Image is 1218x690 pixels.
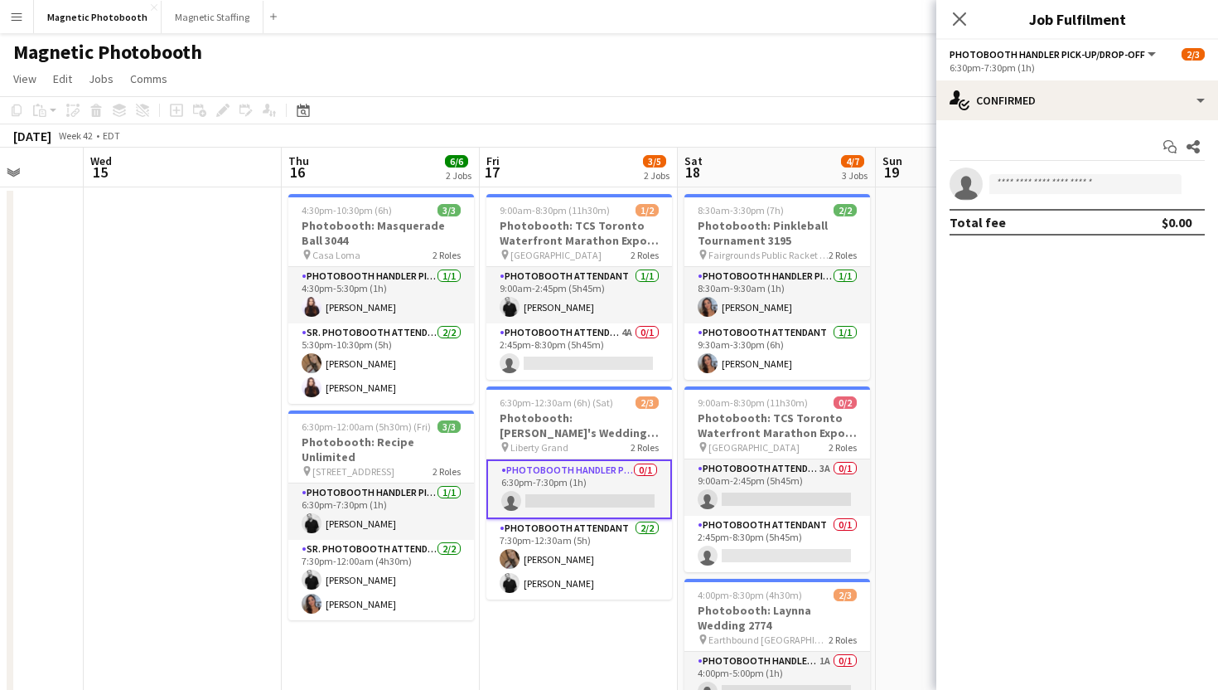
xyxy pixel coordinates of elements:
[880,163,902,182] span: 19
[842,169,868,182] div: 3 Jobs
[288,218,474,248] h3: Photobooth: Masquerade Ball 3044
[936,80,1218,120] div: Confirmed
[288,323,474,404] app-card-role: Sr. Photobooth Attendant2/25:30pm-10:30pm (5h)[PERSON_NAME][PERSON_NAME]
[89,71,114,86] span: Jobs
[684,267,870,323] app-card-role: Photobooth Handler Pick-Up/Drop-Off1/18:30am-9:30am (1h)[PERSON_NAME]
[445,155,468,168] span: 6/6
[433,249,461,261] span: 2 Roles
[636,396,659,409] span: 2/3
[288,411,474,620] app-job-card: 6:30pm-12:00am (5h30m) (Fri)3/3Photobooth: Recipe Unlimited [STREET_ADDRESS]2 RolesPhotobooth Han...
[486,153,500,168] span: Fri
[500,204,610,216] span: 9:00am-8:30pm (11h30m)
[486,323,672,380] app-card-role: Photobooth Attendant4A0/12:45pm-8:30pm (5h45m)
[90,153,112,168] span: Wed
[53,71,72,86] span: Edit
[312,249,360,261] span: Casa Loma
[631,249,659,261] span: 2 Roles
[433,465,461,478] span: 2 Roles
[162,1,263,33] button: Magnetic Staffing
[708,249,829,261] span: Fairgrounds Public Racket Club - [GEOGRAPHIC_DATA]
[684,459,870,516] app-card-role: Photobooth Attendant3A0/19:00am-2:45pm (5h45m)
[437,420,461,433] span: 3/3
[950,48,1145,61] span: Photobooth Handler Pick-Up/Drop-Off
[829,249,857,261] span: 2 Roles
[288,435,474,464] h3: Photobooth: Recipe Unlimited
[950,214,1006,231] div: Total fee
[446,169,471,182] div: 2 Jobs
[103,129,120,142] div: EDT
[288,194,474,404] app-job-card: 4:30pm-10:30pm (6h)3/3Photobooth: Masquerade Ball 3044 Casa Loma2 RolesPhotobooth Handler Pick-Up...
[123,68,174,90] a: Comms
[682,163,703,182] span: 18
[684,411,870,440] h3: Photobooth: TCS Toronto Waterfront Marathon Expo 3641
[936,8,1218,30] h3: Job Fulfilment
[1182,48,1205,61] span: 2/3
[882,153,902,168] span: Sun
[510,441,568,454] span: Liberty Grand
[708,441,800,454] span: [GEOGRAPHIC_DATA]
[288,483,474,540] app-card-role: Photobooth Handler Pick-Up/Drop-Off1/16:30pm-7:30pm (1h)[PERSON_NAME]
[510,249,602,261] span: [GEOGRAPHIC_DATA]
[829,441,857,454] span: 2 Roles
[46,68,79,90] a: Edit
[7,68,43,90] a: View
[88,163,112,182] span: 15
[698,204,784,216] span: 8:30am-3:30pm (7h)
[834,204,857,216] span: 2/2
[302,420,431,433] span: 6:30pm-12:00am (5h30m) (Fri)
[130,71,167,86] span: Comms
[834,589,857,601] span: 2/3
[829,634,857,646] span: 2 Roles
[684,323,870,380] app-card-role: Photobooth Attendant1/19:30am-3:30pm (6h)[PERSON_NAME]
[34,1,162,33] button: Magnetic Photobooth
[288,267,474,323] app-card-role: Photobooth Handler Pick-Up/Drop-Off1/14:30pm-5:30pm (1h)[PERSON_NAME]
[1162,214,1191,231] div: $0.00
[288,540,474,620] app-card-role: Sr. Photobooth Attendant2/27:30pm-12:00am (4h30m)[PERSON_NAME][PERSON_NAME]
[437,204,461,216] span: 3/3
[631,441,659,454] span: 2 Roles
[486,218,672,248] h3: Photobooth: TCS Toronto Waterfront Marathon Expo 3641
[486,194,672,380] app-job-card: 9:00am-8:30pm (11h30m)1/2Photobooth: TCS Toronto Waterfront Marathon Expo 3641 [GEOGRAPHIC_DATA]2...
[684,218,870,248] h3: Photobooth: Pinkleball Tournament 3195
[834,396,857,409] span: 0/2
[698,589,802,601] span: 4:00pm-8:30pm (4h30m)
[500,396,613,409] span: 6:30pm-12:30am (6h) (Sat)
[684,386,870,572] app-job-card: 9:00am-8:30pm (11h30m)0/2Photobooth: TCS Toronto Waterfront Marathon Expo 3641 [GEOGRAPHIC_DATA]2...
[55,129,96,142] span: Week 42
[698,396,808,409] span: 9:00am-8:30pm (11h30m)
[486,267,672,323] app-card-role: Photobooth Attendant1/19:00am-2:45pm (5h45m)[PERSON_NAME]
[708,634,829,646] span: Earthbound [GEOGRAPHIC_DATA]
[312,465,394,478] span: [STREET_ADDRESS]
[486,386,672,600] app-job-card: 6:30pm-12:30am (6h) (Sat)2/3Photobooth: [PERSON_NAME]'s Wedding 3166 Liberty Grand2 RolesPhotoboo...
[486,459,672,519] app-card-role: Photobooth Handler Pick-Up/Drop-Off0/16:30pm-7:30pm (1h)
[302,204,392,216] span: 4:30pm-10:30pm (6h)
[950,48,1158,61] button: Photobooth Handler Pick-Up/Drop-Off
[684,516,870,572] app-card-role: Photobooth Attendant0/12:45pm-8:30pm (5h45m)
[684,603,870,633] h3: Photobooth: Laynna Wedding 2774
[82,68,120,90] a: Jobs
[684,194,870,380] app-job-card: 8:30am-3:30pm (7h)2/2Photobooth: Pinkleball Tournament 3195 Fairgrounds Public Racket Club - [GEO...
[13,40,202,65] h1: Magnetic Photobooth
[486,519,672,600] app-card-role: Photobooth Attendant2/27:30pm-12:30am (5h)[PERSON_NAME][PERSON_NAME]
[484,163,500,182] span: 17
[286,163,309,182] span: 16
[644,169,669,182] div: 2 Jobs
[950,61,1205,74] div: 6:30pm-7:30pm (1h)
[643,155,666,168] span: 3/5
[13,71,36,86] span: View
[636,204,659,216] span: 1/2
[841,155,864,168] span: 4/7
[486,411,672,440] h3: Photobooth: [PERSON_NAME]'s Wedding 3166
[288,153,309,168] span: Thu
[13,128,51,144] div: [DATE]
[684,153,703,168] span: Sat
